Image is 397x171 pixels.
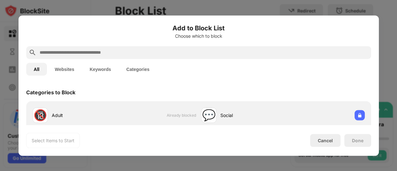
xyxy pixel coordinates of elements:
[352,138,363,143] div: Done
[29,49,36,56] img: search.svg
[82,63,119,75] button: Keywords
[34,109,47,122] div: 🔞
[26,63,47,75] button: All
[167,113,196,118] span: Already blocked
[52,112,114,119] div: Adult
[26,33,371,38] div: Choose which to block
[119,63,157,75] button: Categories
[47,63,82,75] button: Websites
[202,109,216,122] div: 💬
[220,112,283,119] div: Social
[26,89,75,95] div: Categories to Block
[318,138,333,143] div: Cancel
[32,137,74,144] div: Select Items to Start
[26,23,371,33] h6: Add to Block List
